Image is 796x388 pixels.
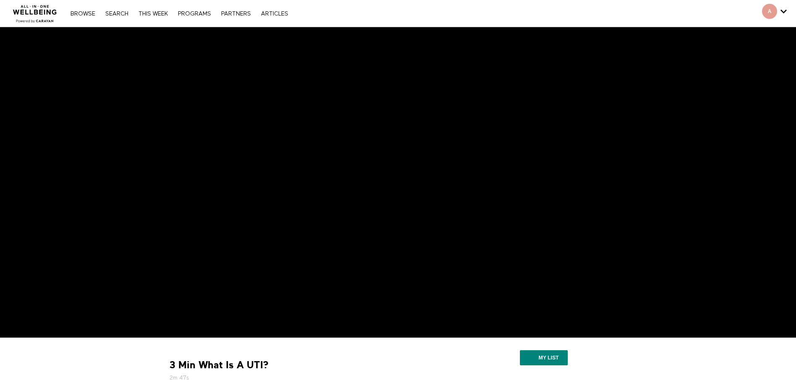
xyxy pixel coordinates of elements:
[101,11,133,17] a: Search
[170,359,269,372] strong: 3 Min What Is A UTI?
[134,11,172,17] a: THIS WEEK
[174,11,215,17] a: PROGRAMS
[217,11,255,17] a: PARTNERS
[66,11,99,17] a: Browse
[520,350,567,365] button: My list
[66,9,292,18] nav: Primary
[170,374,451,382] h5: 2m 47s
[257,11,292,17] a: ARTICLES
